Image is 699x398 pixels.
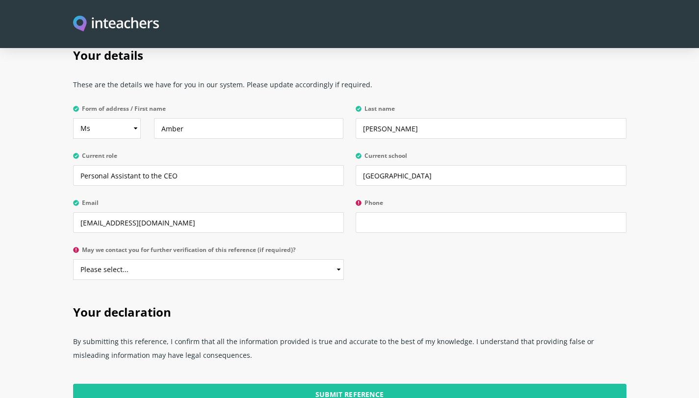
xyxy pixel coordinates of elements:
[73,74,626,101] p: These are the details we have for you in our system. Please update accordingly if required.
[73,105,344,118] label: Form of address / First name
[73,47,143,63] span: Your details
[356,152,626,165] label: Current school
[73,16,159,33] img: Inteachers
[73,304,171,320] span: Your declaration
[356,199,626,212] label: Phone
[73,152,344,165] label: Current role
[356,105,626,118] label: Last name
[73,331,626,372] p: By submitting this reference, I confirm that all the information provided is true and accurate to...
[73,199,344,212] label: Email
[73,247,344,259] label: May we contact you for further verification of this reference (if required)?
[73,16,159,33] a: Visit this site's homepage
